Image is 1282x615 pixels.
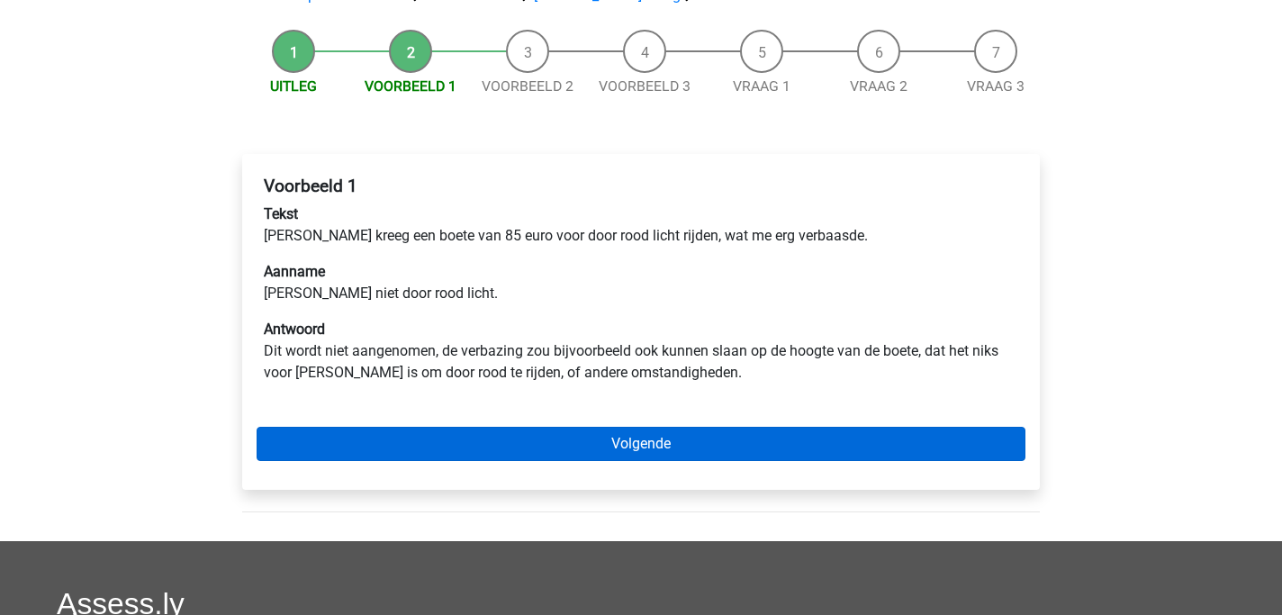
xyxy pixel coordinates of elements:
a: Vraag 2 [850,77,907,95]
b: Aanname [264,263,325,280]
b: Tekst [264,205,298,222]
a: Vraag 3 [967,77,1025,95]
a: Volgende [257,427,1025,461]
a: Voorbeeld 2 [482,77,573,95]
b: Antwoord [264,321,325,338]
p: Dit wordt niet aangenomen, de verbazing zou bijvoorbeeld ook kunnen slaan op de hoogte van de boe... [264,319,1018,384]
a: Voorbeeld 3 [599,77,691,95]
p: [PERSON_NAME] niet door rood licht. [264,261,1018,304]
p: [PERSON_NAME] kreeg een boete van 85 euro voor door rood licht rijden, wat me erg verbaasde. [264,203,1018,247]
a: Voorbeeld 1 [365,77,456,95]
b: Voorbeeld 1 [264,176,357,196]
a: Vraag 1 [733,77,790,95]
a: Uitleg [270,77,317,95]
